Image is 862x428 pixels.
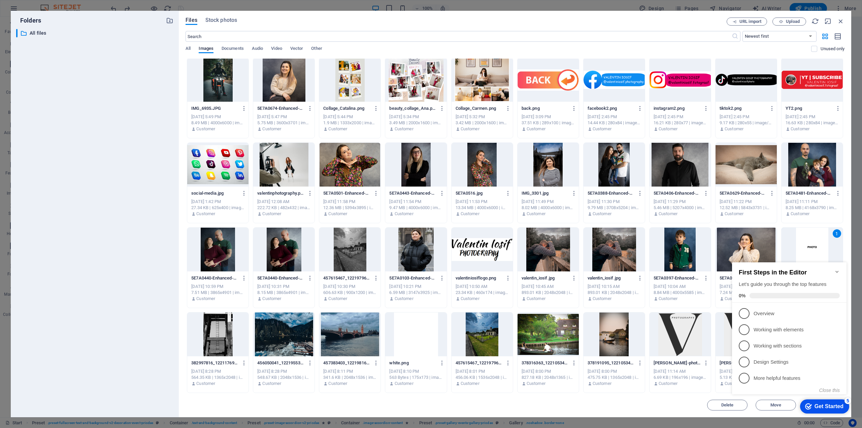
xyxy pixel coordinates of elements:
p: Customer [395,211,413,217]
p: Overview [24,58,105,65]
p: Customer [527,381,545,387]
div: [DATE] 8:01 PM [456,368,509,374]
p: Folders [16,16,41,25]
p: Customer [593,381,611,387]
p: Customer [725,211,743,217]
div: Get Started 5 items remaining, 0% complete [71,147,120,161]
div: 8.15 MB | 3865x4901 | image/jpeg [257,290,310,296]
p: 5E7A0440-Enhanced-NR.jpg [191,275,238,281]
p: Customer [262,381,281,387]
div: 475.75 KB | 1365x2048 | image/jpeg [588,374,641,381]
p: 5E7A0388-Enhanced-NR.jpg [588,190,635,196]
p: 5E7A0516.jpg [456,190,503,196]
div: 827.18 KB | 2048x1365 | image/jpeg [522,374,575,381]
div: Minimize checklist [105,17,110,22]
div: 37.51 KB | 289x100 | image/png [522,120,575,126]
div: [DATE] 8:00 PM [522,368,575,374]
p: Customer [328,296,347,302]
input: Search [186,31,731,42]
div: ​ [16,29,18,37]
div: [DATE] 10:30 PM [323,284,376,290]
div: [DATE] 8:28 PM [191,368,244,374]
div: [DATE] 3:09 PM [522,114,575,120]
p: Customer [461,126,479,132]
h2: First Steps in the Editor [9,17,110,24]
div: 1 [833,229,841,238]
div: [DATE] 10:50 AM [456,284,509,290]
p: Customer [395,381,413,387]
p: 5E7A0443-Enhanced-NR.jpg [389,190,436,196]
span: Other [311,44,322,54]
span: 0% [9,40,20,46]
div: [DATE] 1:42 PM [191,199,244,205]
li: More helpful features [3,118,117,134]
div: 9.47 MB | 4000x6000 | image/jpeg [389,205,442,211]
p: Customer [262,126,281,132]
p: 378316363_122105349236032448_1513441464162966426_n.jpg [522,360,569,366]
button: Upload [772,18,806,26]
div: 5.75 MB | 3600x3701 | image/jpeg [257,120,310,126]
div: 27.34 KB | 625x400 | image/jpeg [191,205,244,211]
div: 16.21 KB | 280x77 | image/png [654,120,707,126]
div: [DATE] 2:45 PM [720,114,773,120]
div: [DATE] 11:11 PM [786,199,839,205]
div: 564.35 KB | 1365x2048 | image/jpeg [191,374,244,381]
div: [DATE] 8:28 PM [257,368,310,374]
span: Documents [222,44,244,54]
p: Customer [527,126,545,132]
div: [DATE] 5:32 PM [456,114,509,120]
p: social-media.jpg [191,190,238,196]
li: Design Settings [3,101,117,118]
span: Delete [721,403,734,407]
div: [DATE] 12:08 AM [257,199,310,205]
i: Create new folder [166,17,173,24]
div: 3.42 MB | 2000x1600 | image/png [456,120,509,126]
div: 8.02 MB | 4000x6000 | image/jpeg [522,205,575,211]
p: Design Settings [24,106,105,113]
p: Customer [527,211,545,217]
div: [DATE] 10:59 PM [191,284,244,290]
div: 23.34 KB | 460x174 | image/png [456,290,509,296]
div: 14.44 KB | 280x84 | image/png [588,120,641,126]
li: Overview [3,53,117,69]
div: 341.6 KB | 2048x1536 | image/jpeg [323,374,376,381]
button: URL import [727,18,767,26]
p: More helpful features [24,122,105,129]
div: [DATE] 2:45 PM [786,114,839,120]
div: 9.17 KB | 280x55 | image/png [720,120,773,126]
div: [DATE] 11:22 PM [720,199,773,205]
div: 8.49 MB | 4000x6000 | image/jpeg [191,120,244,126]
div: [DATE] 5:34 PM [389,114,442,120]
div: [DATE] 10:04 AM [654,284,707,290]
p: 5E7A0440-Enhanced-NR.jpg [257,275,304,281]
p: IMG_6935.JPG [191,105,238,111]
div: 893.01 KB | 2048x2048 | image/jpeg [522,290,575,296]
p: 378191095_122105349356032448_704810364955975979_n.jpg [588,360,635,366]
li: Working with sections [3,85,117,101]
div: 5 [115,145,122,152]
div: 222.72 KB | 482x432 | image/png [257,205,310,211]
p: 457383403_122198169314032448_6236567362585790882_n-2.jpg [323,360,370,366]
p: valentin_iosif.jpg [588,275,635,281]
div: 6.59 MB | 3147x3925 | image/jpeg [389,290,442,296]
div: 548.67 KB | 2048x1536 | image/jpeg [257,374,310,381]
div: [DATE] 11:14 AM [654,368,707,374]
p: Customer [196,296,215,302]
div: 893.01 KB | 2048x2048 | image/jpeg [588,290,641,296]
div: [DATE] 8:10 PM [389,368,442,374]
span: Images [199,44,213,54]
p: valentinphotography.png [257,190,304,196]
span: Upload [786,20,800,24]
div: 6.69 KB | 196x196 | image/png [654,374,707,381]
p: Unused only [821,46,844,52]
p: 5E7A0406-Enhanced-NR.jpg [654,190,701,196]
p: [PERSON_NAME]-photo-icon.png [720,360,767,366]
div: 1.9 MB | 1333x2000 | image/png [323,120,376,126]
p: Customer [395,126,413,132]
p: valentin_iosif.jpg [522,275,569,281]
p: Customer [593,296,611,302]
div: [DATE] 10:03 AM [720,284,773,290]
p: All files [30,29,161,37]
p: beauty_collage_Ana.png [389,105,436,111]
div: 456.06 KB | 1536x2048 | image/jpeg [456,374,509,381]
